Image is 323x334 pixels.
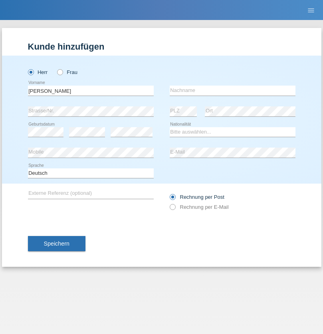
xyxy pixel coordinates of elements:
[307,6,315,14] i: menu
[170,194,175,204] input: Rechnung per Post
[57,69,62,74] input: Frau
[28,69,33,74] input: Herr
[57,69,77,75] label: Frau
[28,69,48,75] label: Herr
[170,204,229,210] label: Rechnung per E-Mail
[28,236,85,251] button: Speichern
[170,194,224,200] label: Rechnung per Post
[44,240,69,247] span: Speichern
[303,8,319,12] a: menu
[170,204,175,214] input: Rechnung per E-Mail
[28,42,295,52] h1: Kunde hinzufügen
